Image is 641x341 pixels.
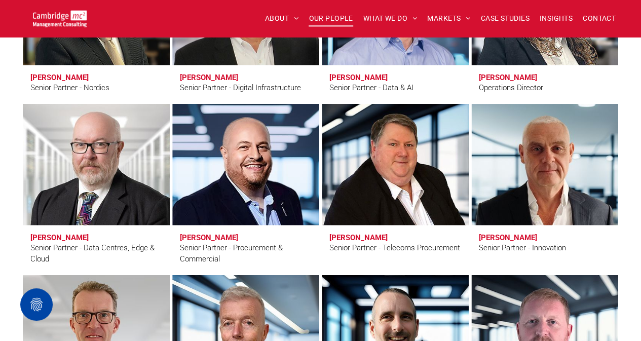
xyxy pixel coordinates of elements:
a: ABOUT [260,11,304,26]
a: OUR PEOPLE [304,11,358,26]
div: Senior Partner - Data & AI [329,82,413,94]
div: Senior Partner - Nordics [30,82,109,94]
div: Senior Partner - Innovation [479,242,566,254]
div: Senior Partner - Telecoms Procurement [329,242,460,254]
a: CASE STUDIES [476,11,535,26]
div: Senior Partner - Procurement & Commercial [180,242,312,265]
a: WHAT WE DO [358,11,423,26]
img: Go to Homepage [33,10,87,27]
div: Operations Director [479,82,543,94]
a: CONTACT [578,11,621,26]
a: Eric Green [322,104,469,225]
a: Duncan Clubb [23,104,170,225]
a: Andy Everest [172,104,319,225]
a: Matt Lawson [471,104,618,225]
h3: [PERSON_NAME] [30,73,89,82]
div: Senior Partner - Digital Infrastructure [180,82,301,94]
a: INSIGHTS [535,11,578,26]
h3: [PERSON_NAME] [329,233,388,242]
a: Your Business Transformed | Cambridge Management Consulting [33,12,87,22]
h3: [PERSON_NAME] [180,233,238,242]
h3: [PERSON_NAME] [180,73,238,82]
h3: [PERSON_NAME] [30,233,89,242]
a: MARKETS [422,11,475,26]
h3: [PERSON_NAME] [479,233,537,242]
h3: [PERSON_NAME] [479,73,537,82]
div: Senior Partner - Data Centres, Edge & Cloud [30,242,162,265]
h3: [PERSON_NAME] [329,73,388,82]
